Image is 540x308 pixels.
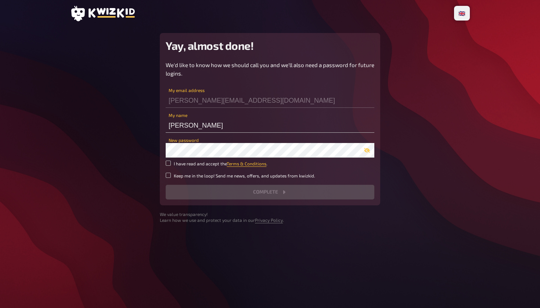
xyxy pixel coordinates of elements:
small: Keep me in the loop! Send me news, offers, and updates from kwizkid. [174,173,315,179]
p: We'd like to know how we should call you and we'll also need a password for future logins. [166,61,374,77]
input: My name [166,118,374,133]
small: I have read and accept the . [174,161,267,167]
li: 🇬🇧 [456,7,468,19]
input: My email address [166,93,374,108]
a: Terms & Conditions [227,161,266,166]
h2: Yay, almost done! [166,39,374,52]
a: Privacy Policy [255,217,283,223]
small: We value transparency! Learn how we use and protect your data in our . [160,211,380,224]
button: Complete [166,185,374,199]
